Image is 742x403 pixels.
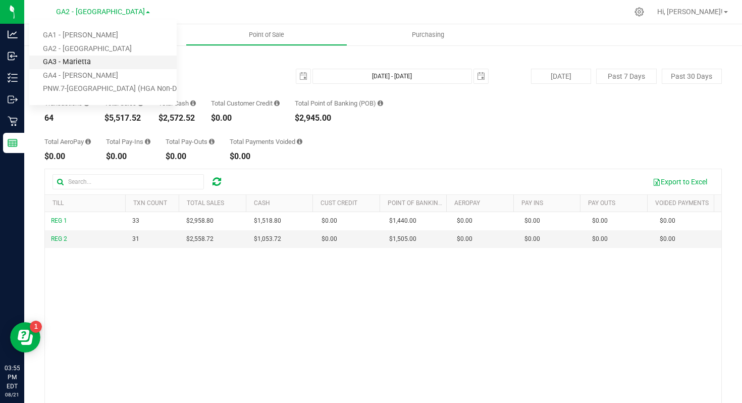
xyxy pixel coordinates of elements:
div: $2,945.00 [295,114,383,122]
a: Cash [254,199,270,207]
inline-svg: Outbound [8,94,18,105]
a: GA2 - [GEOGRAPHIC_DATA] [29,42,177,56]
span: $0.00 [457,216,472,226]
div: $0.00 [44,153,91,161]
a: GA1 - [PERSON_NAME] [29,29,177,42]
a: TXN Count [133,199,167,207]
div: Manage settings [633,7,646,17]
a: Cust Credit [321,199,357,207]
div: Total Payments Voided [230,138,302,145]
div: Total Pay-Outs [166,138,215,145]
span: 33 [132,216,139,226]
span: select [296,69,310,83]
span: REG 1 [51,217,67,224]
span: $1,505.00 [389,234,416,244]
div: Total Sales [104,100,143,107]
span: $2,958.80 [186,216,214,226]
i: Sum of all cash pay-outs removed from tills within the date range. [209,138,215,145]
span: $0.00 [592,216,608,226]
i: Sum of all voided payment transaction amounts (excluding tips and transaction fees) within the da... [297,138,302,145]
div: $5,517.52 [104,114,143,122]
a: Inventory [24,24,186,45]
span: $0.00 [524,216,540,226]
div: $2,572.52 [158,114,196,122]
i: Sum of all successful AeroPay payment transaction amounts for all purchases in the date range. Ex... [85,138,91,145]
div: $0.00 [211,114,280,122]
a: Pay Outs [588,199,615,207]
i: Sum of all cash pay-ins added to tills within the date range. [145,138,150,145]
a: Point of Sale [186,24,347,45]
a: Total Sales [187,199,224,207]
div: 64 [44,114,89,122]
button: Export to Excel [646,173,714,190]
div: Total Pay-Ins [106,138,150,145]
a: Purchasing [347,24,509,45]
div: Transactions [44,100,89,107]
i: Sum of all successful, non-voided cash payment transaction amounts (excluding tips and transactio... [190,100,196,107]
p: 03:55 PM EDT [5,364,20,391]
div: $0.00 [166,153,215,161]
i: Sum of all successful, non-voided payment transaction amounts using account credit as the payment... [274,100,280,107]
span: Purchasing [398,30,458,39]
span: $1,053.72 [254,234,281,244]
span: $0.00 [524,234,540,244]
div: Total Customer Credit [211,100,280,107]
span: $0.00 [660,234,675,244]
a: Till [52,199,64,207]
inline-svg: Reports [8,138,18,148]
inline-svg: Inbound [8,51,18,61]
button: [DATE] [531,69,591,84]
span: $0.00 [322,216,337,226]
div: $0.00 [230,153,302,161]
span: 31 [132,234,139,244]
span: REG 2 [51,235,67,242]
span: $0.00 [592,234,608,244]
span: $0.00 [322,234,337,244]
div: Total Point of Banking (POB) [295,100,383,107]
a: PNW.7-[GEOGRAPHIC_DATA] (HGA Non-DEA) [29,82,177,96]
a: Pay Ins [521,199,543,207]
a: AeroPay [454,199,480,207]
button: Past 30 Days [662,69,722,84]
inline-svg: Inventory [8,73,18,83]
div: Total AeroPay [44,138,91,145]
input: Search... [52,174,204,189]
span: $1,518.80 [254,216,281,226]
i: Sum of the successful, non-voided point-of-banking payment transaction amounts, both via payment ... [378,100,383,107]
inline-svg: Analytics [8,29,18,39]
iframe: Resource center unread badge [30,321,42,333]
inline-svg: Retail [8,116,18,126]
span: $1,440.00 [389,216,416,226]
iframe: Resource center [10,322,40,352]
span: GA2 - [GEOGRAPHIC_DATA] [56,8,145,16]
span: Hi, [PERSON_NAME]! [657,8,723,16]
div: $0.00 [106,153,150,161]
span: $0.00 [457,234,472,244]
a: GA4 - [PERSON_NAME] [29,69,177,83]
span: Point of Sale [235,30,298,39]
span: $2,558.72 [186,234,214,244]
a: Voided Payments [655,199,709,207]
a: Point of Banking (POB) [388,199,459,207]
button: Past 7 Days [596,69,656,84]
div: Total Cash [158,100,196,107]
a: GA3 - Marietta [29,56,177,69]
span: $0.00 [660,216,675,226]
p: 08/21 [5,391,20,398]
span: select [474,69,488,83]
